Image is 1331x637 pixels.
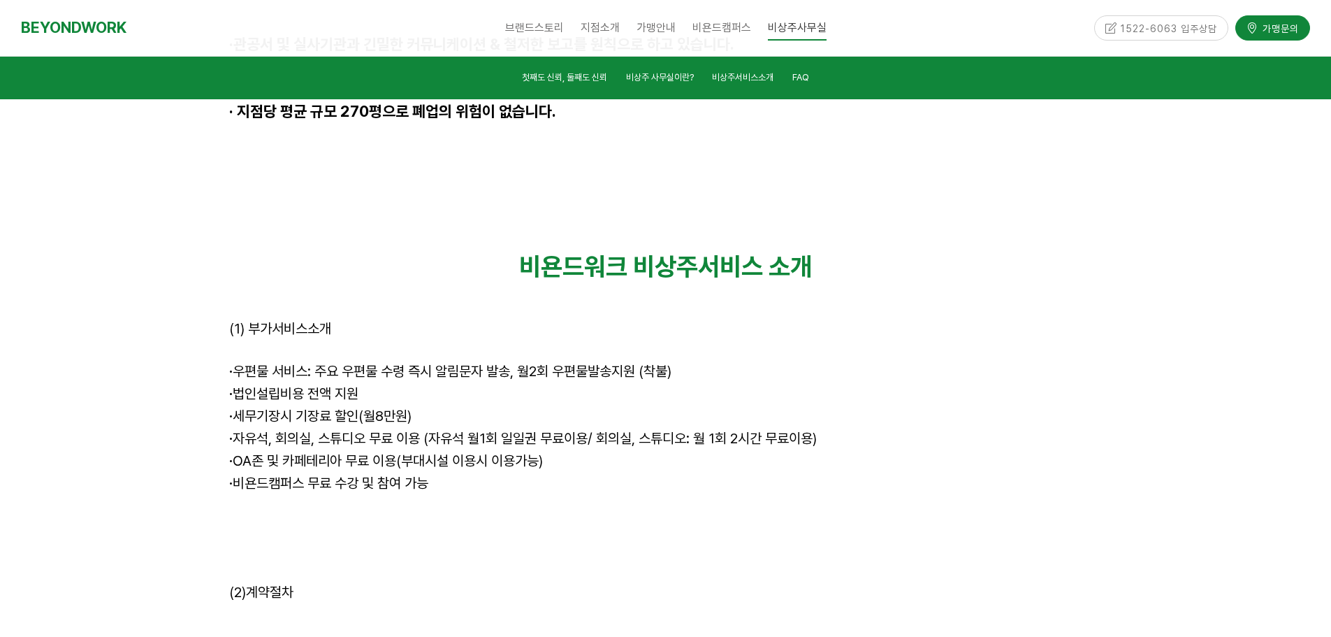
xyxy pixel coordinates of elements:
[626,70,694,89] a: 비상주 사무실이란?
[21,15,126,41] a: BEYONDWORK
[712,70,773,89] a: 비상주서비스소개
[229,320,331,337] span: (1) 부가서비스소개
[229,102,556,120] span: · 지점당 평균 규모 270평으로 폐업의 위험이 없습니다.
[229,385,358,402] span: 법인설립비용 전액 지원
[229,452,233,469] strong: ·
[792,72,809,83] span: FAQ
[712,72,773,83] span: 비상주서비스소개
[233,363,671,380] span: 우편물 서비스: 주요 우편물 수령 즉시 알림문자 발송, 월2회 우편물발송지원 (착불)
[522,72,607,83] span: 첫째도 신뢰, 둘째도 신뢰
[626,72,694,83] span: 비상주 사무실이란?
[229,408,233,424] strong: ·
[692,21,751,34] span: 비욘드캠퍼스
[229,475,428,492] span: 비욘드캠퍼스 무료 수강 및 참여 가능
[229,363,233,380] span: ·
[572,10,628,45] a: 지점소개
[519,252,812,282] strong: 비욘드워크 비상주서비스 소개
[628,10,684,45] a: 가맹안내
[497,10,572,45] a: 브랜드스토리
[229,430,233,447] strong: ·
[637,21,676,34] span: 가맹안내
[684,10,759,45] a: 비욘드캠퍼스
[229,408,412,424] span: 세무기장시 기장료 할인(월8만원)
[1235,15,1310,40] a: 가맹문의
[522,70,607,89] a: 첫째도 신뢰, 둘째도 신뢰
[1258,21,1299,35] span: 가맹문의
[505,21,564,34] span: 브랜드스토리
[229,385,233,402] strong: ·
[792,70,809,89] a: FAQ
[229,452,543,469] span: OA존 및 카페테리아 무료 이용(부대시설 이용시 이용가능)
[229,584,293,601] span: (2)계약절차
[581,21,620,34] span: 지점소개
[229,475,233,492] strong: ·
[768,16,827,41] span: 비상주사무실
[759,10,835,45] a: 비상주사무실
[229,430,817,447] span: 자유석, 회의실, 스튜디오 무료 이용 (자유석 월1회 일일권 무료이용/ 회의실, 스튜디오: 월 1회 2시간 무료이용)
